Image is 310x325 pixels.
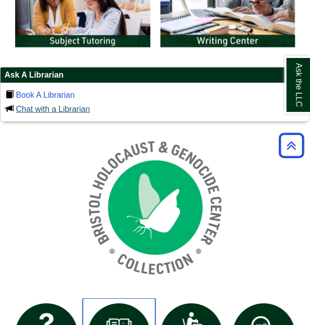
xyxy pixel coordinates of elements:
a: Book A Librarian [16,91,75,99]
a: Chat with a Librarian [16,105,90,113]
a: Back to Top [275,139,307,152]
img: Holocaust and Genocide Collection [80,132,231,283]
h2: Ask A Librarian [1,68,309,83]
